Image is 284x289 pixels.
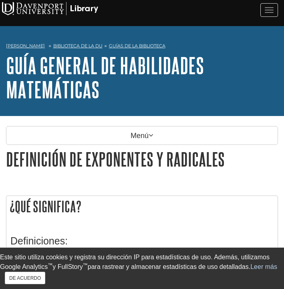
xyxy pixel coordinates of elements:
button: Cerca [5,272,45,284]
font: Definiciones: [10,235,68,246]
a: Guía general de habilidades matemáticas [6,53,204,102]
font: ™ [83,262,88,268]
img: Logotipo de la Universidad de Davenport [2,2,98,15]
font: y FullStory [52,263,83,270]
font: Definición de exponentes y radicales [6,149,225,169]
font: [PERSON_NAME] [6,43,45,49]
font: ¿Qué significa? [10,198,81,215]
font: ™ [48,262,52,268]
font: para rastrear y almacenar estadísticas de uso detalladas. [88,263,250,270]
a: Leer más [250,263,277,270]
a: [PERSON_NAME] [6,43,45,49]
font: Menú [131,132,149,140]
a: Guías de la biblioteca [109,43,165,49]
a: Biblioteca de la DU [53,43,103,49]
font: DE ACUERDO [9,275,41,281]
